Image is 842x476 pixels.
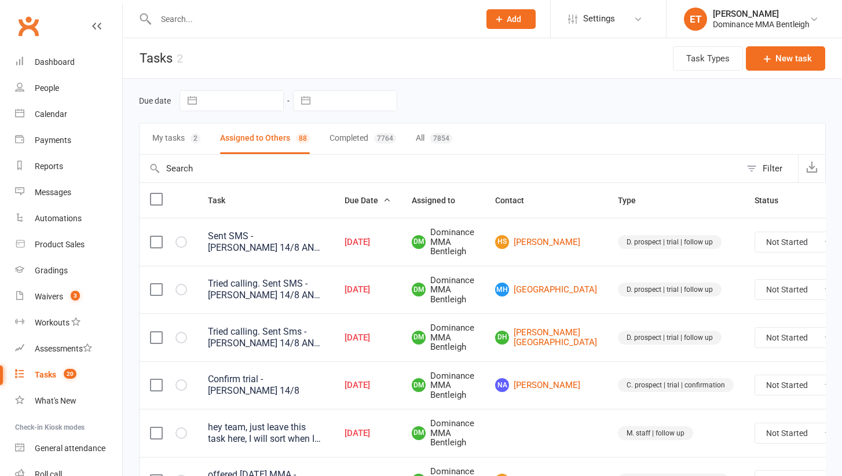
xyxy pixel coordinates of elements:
[412,235,426,249] span: DM
[208,230,324,254] div: Sent SMS - [PERSON_NAME] 14/8 ANK 2nd trial - [PERSON_NAME] 14/8 spoke with [PERSON_NAME]. 2nd tr...
[35,266,68,275] div: Gradings
[618,331,722,345] div: D. prospect | trial | follow up
[208,374,324,397] div: Confirm trial - [PERSON_NAME] 14/8
[35,344,92,353] div: Assessments
[412,276,474,305] span: Dominance MMA Bentleigh
[35,83,59,93] div: People
[345,333,391,343] div: [DATE]
[15,232,122,258] a: Product Sales
[35,240,85,249] div: Product Sales
[495,328,597,347] a: DH[PERSON_NAME][GEOGRAPHIC_DATA]
[486,9,536,29] button: Add
[412,323,474,352] span: Dominance MMA Bentleigh
[412,193,468,207] button: Assigned to
[35,318,69,327] div: Workouts
[35,444,105,453] div: General attendance
[345,429,391,438] div: [DATE]
[345,285,391,295] div: [DATE]
[35,109,67,119] div: Calendar
[140,155,741,182] input: Search
[220,123,310,154] button: Assigned to Others88
[345,380,391,390] div: [DATE]
[618,378,734,392] div: C. prospect | trial | confirmation
[15,284,122,310] a: Waivers 3
[374,133,396,144] div: 7764
[412,378,426,392] span: DM
[35,188,71,197] div: Messages
[15,49,122,75] a: Dashboard
[345,196,391,205] span: Due Date
[412,196,468,205] span: Assigned to
[208,193,238,207] button: Task
[618,193,649,207] button: Type
[35,292,63,301] div: Waivers
[15,75,122,101] a: People
[64,369,76,379] span: 20
[15,258,122,284] a: Gradings
[495,331,509,345] span: DH
[15,362,122,388] a: Tasks 20
[684,8,707,31] div: ET
[755,193,791,207] button: Status
[430,133,452,144] div: 7854
[713,9,810,19] div: [PERSON_NAME]
[208,326,324,349] div: Tried calling. Sent Sms - [PERSON_NAME] 14/8 ANK sent SMS - [PERSON_NAME] 12/8 Trial follow up - ...
[123,38,183,78] h1: Tasks
[71,291,80,301] span: 3
[35,162,63,171] div: Reports
[713,19,810,30] div: Dominance MMA Bentleigh
[14,12,43,41] a: Clubworx
[746,46,825,71] button: New task
[208,422,324,445] div: hey team, just leave this task here, I will sort when I am back - [PERSON_NAME] 13/6 Hey [PERSON_...
[152,123,200,154] button: My tasks2
[495,235,509,249] span: HS
[495,196,537,205] span: Contact
[673,46,743,71] button: Task Types
[412,228,474,257] span: Dominance MMA Bentleigh
[15,180,122,206] a: Messages
[412,331,426,345] span: DM
[330,123,396,154] button: Completed7764
[412,419,474,448] span: Dominance MMA Bentleigh
[618,283,722,296] div: D. prospect | trial | follow up
[345,193,391,207] button: Due Date
[152,11,471,27] input: Search...
[495,283,509,296] span: MH
[15,336,122,362] a: Assessments
[15,310,122,336] a: Workouts
[35,57,75,67] div: Dashboard
[495,235,597,249] a: HS[PERSON_NAME]
[15,388,122,414] a: What's New
[412,371,474,400] span: Dominance MMA Bentleigh
[583,6,615,32] span: Settings
[741,155,798,182] button: Filter
[35,396,76,405] div: What's New
[139,96,171,105] label: Due date
[35,136,71,145] div: Payments
[15,435,122,462] a: General attendance kiosk mode
[618,426,693,440] div: M. staff | follow up
[15,101,122,127] a: Calendar
[345,237,391,247] div: [DATE]
[755,196,791,205] span: Status
[177,52,183,65] div: 2
[495,378,509,392] span: NA
[191,133,200,144] div: 2
[495,193,537,207] button: Contact
[296,133,310,144] div: 88
[35,214,82,223] div: Automations
[15,153,122,180] a: Reports
[15,206,122,232] a: Automations
[15,127,122,153] a: Payments
[618,196,649,205] span: Type
[495,283,597,296] a: MH[GEOGRAPHIC_DATA]
[763,162,782,175] div: Filter
[35,370,56,379] div: Tasks
[618,235,722,249] div: D. prospect | trial | follow up
[495,378,597,392] a: NA[PERSON_NAME]
[416,123,452,154] button: All7854
[208,196,238,205] span: Task
[412,283,426,296] span: DM
[507,14,521,24] span: Add
[208,278,324,301] div: Tried calling. Sent SMS - [PERSON_NAME] 14/8 ANK Sent SMS - [PERSON_NAME] 12/8 Trial follow up - ...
